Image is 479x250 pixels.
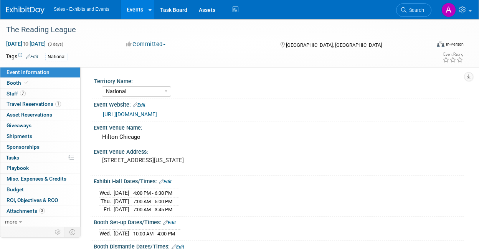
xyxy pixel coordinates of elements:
span: Giveaways [7,122,31,128]
span: 7:00 AM - 5:00 PM [133,199,172,204]
div: Hilton Chicago [99,131,458,143]
a: Tasks [0,153,80,163]
a: more [0,217,80,227]
span: to [22,41,30,47]
a: Booth [0,78,80,88]
div: Event Format [397,40,464,51]
td: Toggle Event Tabs [65,227,81,237]
td: [DATE] [114,189,129,197]
img: ExhibitDay [6,7,45,14]
div: Event Venue Name: [94,122,464,132]
span: 7 [20,90,26,96]
img: Format-Inperson.png [437,41,444,47]
div: Exhibit Hall Dates/Times: [94,176,464,186]
td: Fri. [99,206,114,214]
span: Staff [7,90,26,97]
div: Booth Set-up Dates/Times: [94,217,464,227]
a: Attachments3 [0,206,80,216]
a: Staff7 [0,89,80,99]
span: Booth [7,80,30,86]
td: Wed. [99,189,114,197]
span: Misc. Expenses & Credits [7,176,66,182]
div: The Reading League [3,23,424,37]
span: Sales - Exhibits and Events [54,7,109,12]
span: Asset Reservations [7,112,52,118]
td: Tags [6,53,38,61]
td: [DATE] [114,230,129,238]
a: Sponsorships [0,142,80,152]
td: [DATE] [114,197,129,206]
a: Event Information [0,67,80,77]
span: [GEOGRAPHIC_DATA], [GEOGRAPHIC_DATA] [286,42,382,48]
i: Booth reservation complete [25,81,28,85]
span: ROI, Objectives & ROO [7,197,58,203]
span: [DATE] [DATE] [6,40,46,47]
button: Committed [123,40,169,48]
a: Misc. Expenses & Credits [0,174,80,184]
div: Event Website: [94,99,464,109]
a: Edit [172,244,184,250]
span: 7:00 AM - 3:45 PM [133,207,172,212]
a: Edit [133,102,145,108]
a: Edit [159,179,172,184]
span: Playbook [7,165,29,171]
span: 3 [39,208,45,214]
a: Travel Reservations1 [0,99,80,109]
div: In-Person [446,41,464,47]
span: Event Information [7,69,50,75]
pre: [STREET_ADDRESS][US_STATE] [102,157,240,164]
td: Wed. [99,230,114,238]
a: Edit [26,54,38,59]
a: ROI, Objectives & ROO [0,195,80,206]
span: Tasks [6,155,19,161]
a: Search [396,3,431,17]
span: more [5,219,17,225]
span: 10:00 AM - 4:00 PM [133,231,175,237]
div: Territory Name: [94,76,460,85]
span: Attachments [7,208,45,214]
td: Thu. [99,197,114,206]
span: Budget [7,186,24,192]
a: Edit [163,220,176,225]
a: Budget [0,184,80,195]
td: [DATE] [114,206,129,214]
div: Event Rating [443,53,463,56]
span: Search [406,7,424,13]
span: (3 days) [47,42,63,47]
a: Giveaways [0,120,80,131]
a: Playbook [0,163,80,173]
img: Alexandra Horne [441,3,456,17]
a: [URL][DOMAIN_NAME] [103,111,157,117]
span: Shipments [7,133,32,139]
span: Sponsorships [7,144,40,150]
td: Personalize Event Tab Strip [51,227,65,237]
a: Asset Reservations [0,110,80,120]
div: Event Venue Address: [94,146,464,156]
span: 4:00 PM - 6:30 PM [133,190,172,196]
div: National [45,53,68,61]
span: Travel Reservations [7,101,61,107]
span: 1 [55,101,61,107]
a: Shipments [0,131,80,141]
